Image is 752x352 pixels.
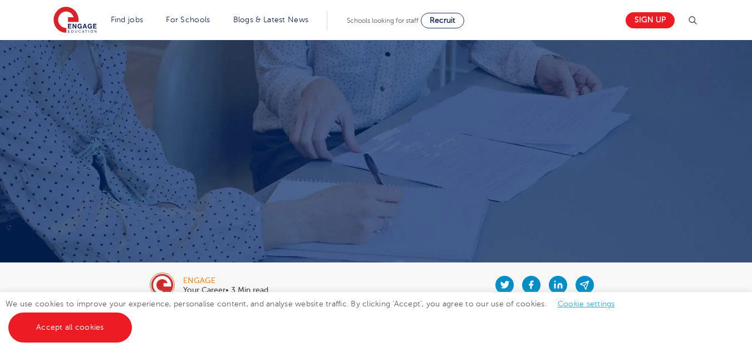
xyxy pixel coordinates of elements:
a: Accept all cookies [8,313,132,343]
a: Blogs & Latest News [233,16,309,24]
a: Sign up [626,12,675,28]
a: Cookie settings [558,300,615,308]
span: Recruit [430,16,455,24]
span: Schools looking for staff [347,17,419,24]
a: For Schools [166,16,210,24]
span: We use cookies to improve your experience, personalise content, and analyse website traffic. By c... [6,300,626,331]
a: Find jobs [111,16,144,24]
img: Engage Education [53,7,97,34]
a: Recruit [421,13,464,28]
div: engage [183,277,268,285]
p: Your Career• 3 Min read [183,286,268,294]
